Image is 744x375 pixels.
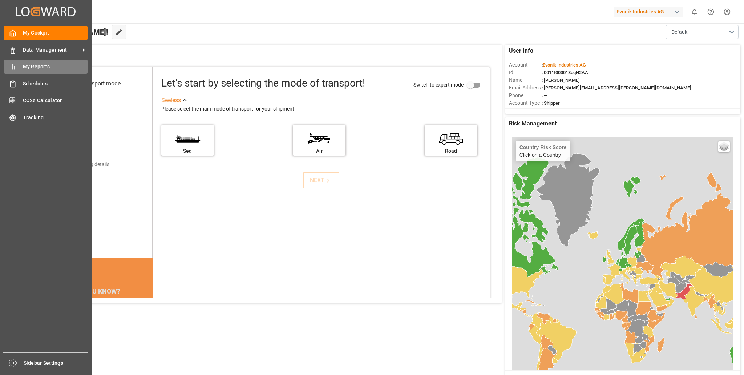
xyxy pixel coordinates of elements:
span: Switch to expert mode [413,82,464,88]
span: : [PERSON_NAME] [542,77,580,83]
a: My Cockpit [4,26,88,40]
span: CO2e Calculator [23,97,88,104]
span: Default [671,28,688,36]
a: My Reports [4,60,88,74]
button: Help Center [703,4,719,20]
div: Road [428,147,474,155]
span: Sidebar Settings [24,359,89,367]
span: : [542,62,586,68]
span: Evonik Industries AG [543,62,586,68]
span: Risk Management [509,119,557,128]
span: Data Management [23,46,80,54]
span: User Info [509,47,533,55]
button: open menu [666,25,739,39]
div: Sea [165,147,210,155]
span: : Shipper [542,100,560,106]
span: Schedules [23,80,88,88]
button: Evonik Industries AG [614,5,686,19]
span: : 0011t000013eqN2AAI [542,70,590,75]
span: Id [509,69,542,76]
div: See less [161,96,181,105]
span: Name [509,76,542,84]
a: Layers [718,141,730,152]
div: Evonik Industries AG [614,7,683,17]
div: Select transport mode [64,79,121,88]
span: My Cockpit [23,29,88,37]
div: Please select the main mode of transport for your shipment. [161,105,485,113]
a: Tracking [4,110,88,124]
div: Let's start by selecting the mode of transport! [161,76,365,91]
div: NEXT [310,176,332,185]
span: Phone [509,92,542,99]
span: Account [509,61,542,69]
span: : — [542,93,547,98]
a: CO2e Calculator [4,93,88,108]
a: Schedules [4,76,88,91]
span: Tracking [23,114,88,121]
button: show 0 new notifications [686,4,703,20]
span: Account Type [509,99,542,107]
span: Hello [PERSON_NAME]! [30,25,108,39]
div: DID YOU KNOW? [40,284,152,299]
div: Air [296,147,342,155]
h4: Country Risk Score [519,144,567,150]
span: My Reports [23,63,88,71]
button: NEXT [303,172,339,188]
span: : [PERSON_NAME][EMAIL_ADDRESS][PERSON_NAME][DOMAIN_NAME] [542,85,691,91]
div: Click on a Country [519,144,567,158]
span: Email Address [509,84,542,92]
